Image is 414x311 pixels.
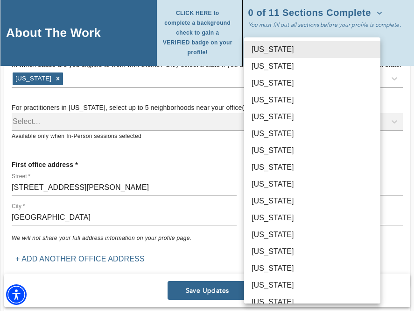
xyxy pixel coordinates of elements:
[244,277,380,294] li: [US_STATE]
[244,294,380,311] li: [US_STATE]
[6,284,27,305] div: Accessibility Menu
[244,159,380,176] li: [US_STATE]
[244,142,380,159] li: [US_STATE]
[244,226,380,243] li: [US_STATE]
[244,41,380,58] li: [US_STATE]
[244,125,380,142] li: [US_STATE]
[244,176,380,193] li: [US_STATE]
[244,210,380,226] li: [US_STATE]
[244,193,380,210] li: [US_STATE]
[244,260,380,277] li: [US_STATE]
[244,58,380,75] li: [US_STATE]
[244,108,380,125] li: [US_STATE]
[244,75,380,92] li: [US_STATE]
[244,92,380,108] li: [US_STATE]
[244,243,380,260] li: [US_STATE]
